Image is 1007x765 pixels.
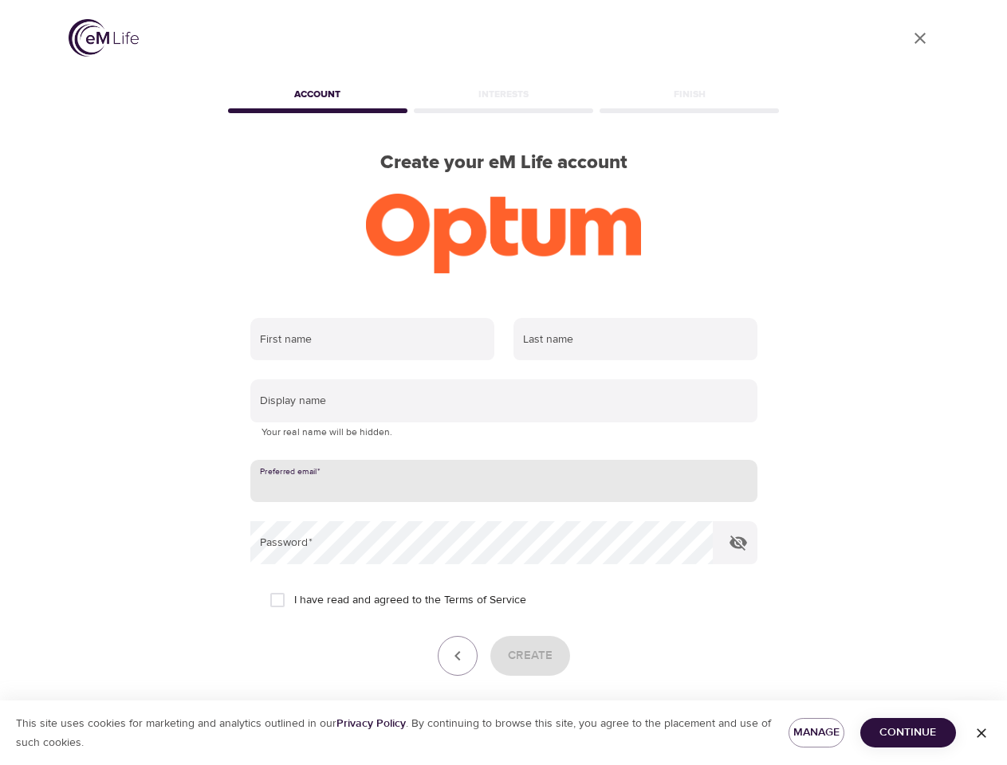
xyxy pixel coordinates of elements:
span: I have read and agreed to the [294,592,526,609]
h2: Create your eM Life account [225,151,783,175]
a: Privacy Policy [336,716,406,731]
img: logo [69,19,139,57]
span: Manage [801,723,832,743]
img: Optum-logo-ora-RGB.png [366,194,641,273]
span: Continue [873,723,943,743]
button: Manage [789,718,844,747]
p: Your real name will be hidden. [262,425,746,441]
a: close [901,19,939,57]
button: Continue [860,718,956,747]
a: Terms of Service [444,592,526,609]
